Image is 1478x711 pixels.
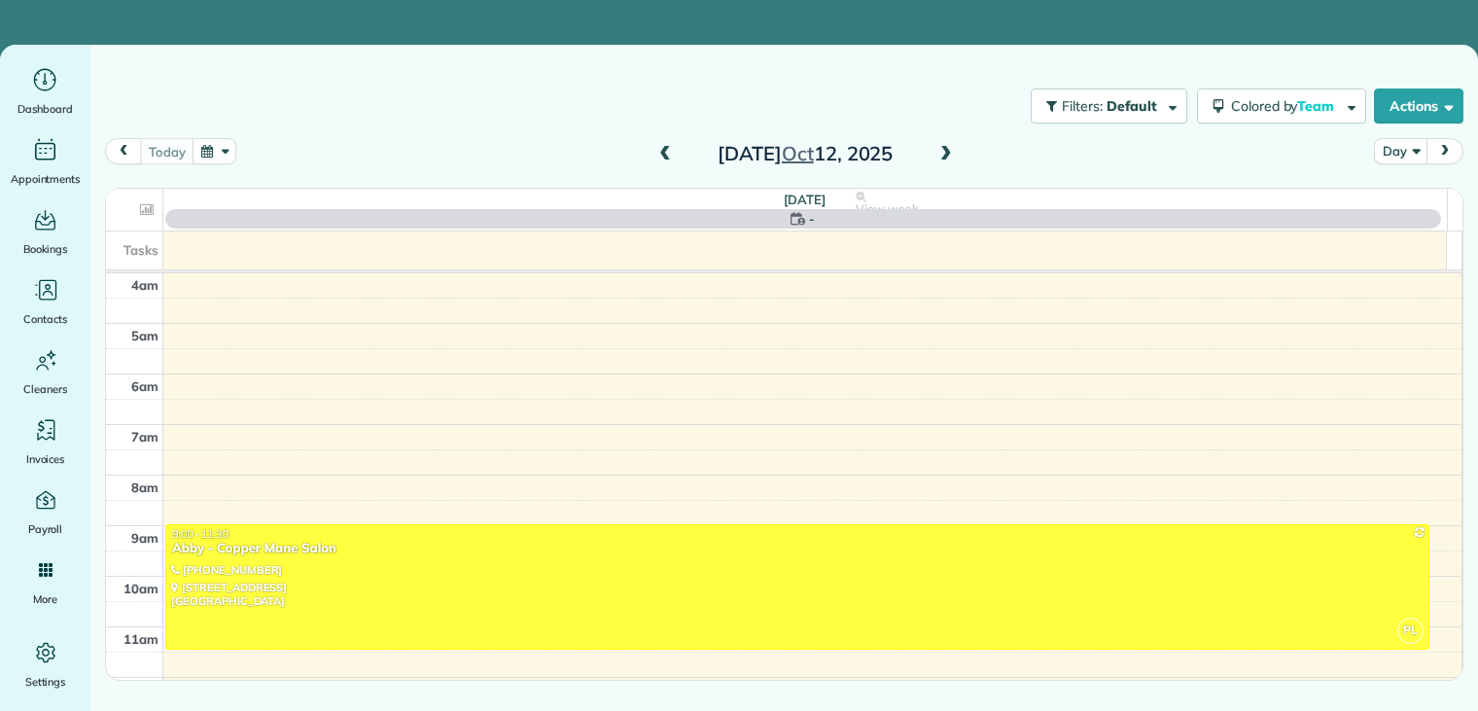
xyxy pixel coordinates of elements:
a: Settings [8,637,83,692]
span: Colored by [1231,97,1341,115]
span: - [809,209,815,229]
button: Filters: Default [1031,89,1187,124]
a: Invoices [8,414,83,469]
span: Bookings [23,239,68,259]
span: Settings [25,672,66,692]
span: Default [1107,97,1158,115]
span: 9am [131,530,158,546]
span: 6am [131,378,158,394]
a: Cleaners [8,344,83,399]
span: 8am [131,480,158,495]
button: today [140,138,194,164]
span: [DATE] [784,192,826,207]
span: 11am [123,631,158,647]
a: Filters: Default [1021,89,1187,124]
span: Team [1297,97,1337,115]
span: Oct [782,141,814,165]
span: 9:00 - 11:30 [172,527,229,541]
span: 5am [131,328,158,343]
span: Cleaners [23,379,67,399]
button: Colored byTeam [1197,89,1366,124]
span: Contacts [23,309,67,329]
span: Tasks [123,242,158,258]
a: Appointments [8,134,83,189]
button: Actions [1374,89,1463,124]
span: 7am [131,429,158,444]
button: Day [1374,138,1427,164]
span: 10am [123,581,158,596]
span: 4am [131,277,158,293]
span: More [33,589,57,609]
a: Contacts [8,274,83,329]
button: next [1426,138,1463,164]
span: View week [856,201,918,217]
span: Payroll [28,519,63,539]
a: Payroll [8,484,83,539]
span: Filters: [1062,97,1103,115]
div: Abby - Copper Mane Salon [171,541,1424,557]
span: PL [1397,618,1424,644]
span: Appointments [11,169,81,189]
button: prev [105,138,142,164]
h2: [DATE] 12, 2025 [684,143,927,164]
span: Dashboard [18,99,73,119]
span: Invoices [26,449,65,469]
a: Bookings [8,204,83,259]
a: Dashboard [8,64,83,119]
